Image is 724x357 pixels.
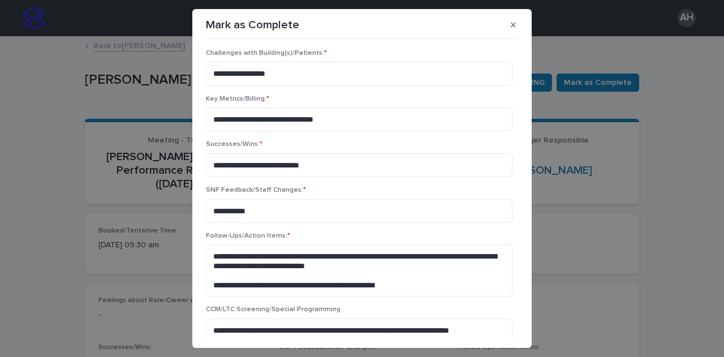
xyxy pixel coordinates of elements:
[206,50,327,57] span: Challenges with Building(s)/Patients:
[206,187,306,193] span: SNF Feedback/Staff Changes:
[206,96,269,102] span: Key Metrics/Billing:
[206,18,299,32] p: Mark as Complete
[206,141,262,148] span: Successes/Wins:
[206,233,290,239] span: Follow-Ups/Action Items:
[206,306,341,313] span: CCM/LTC Screening/Special Programming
